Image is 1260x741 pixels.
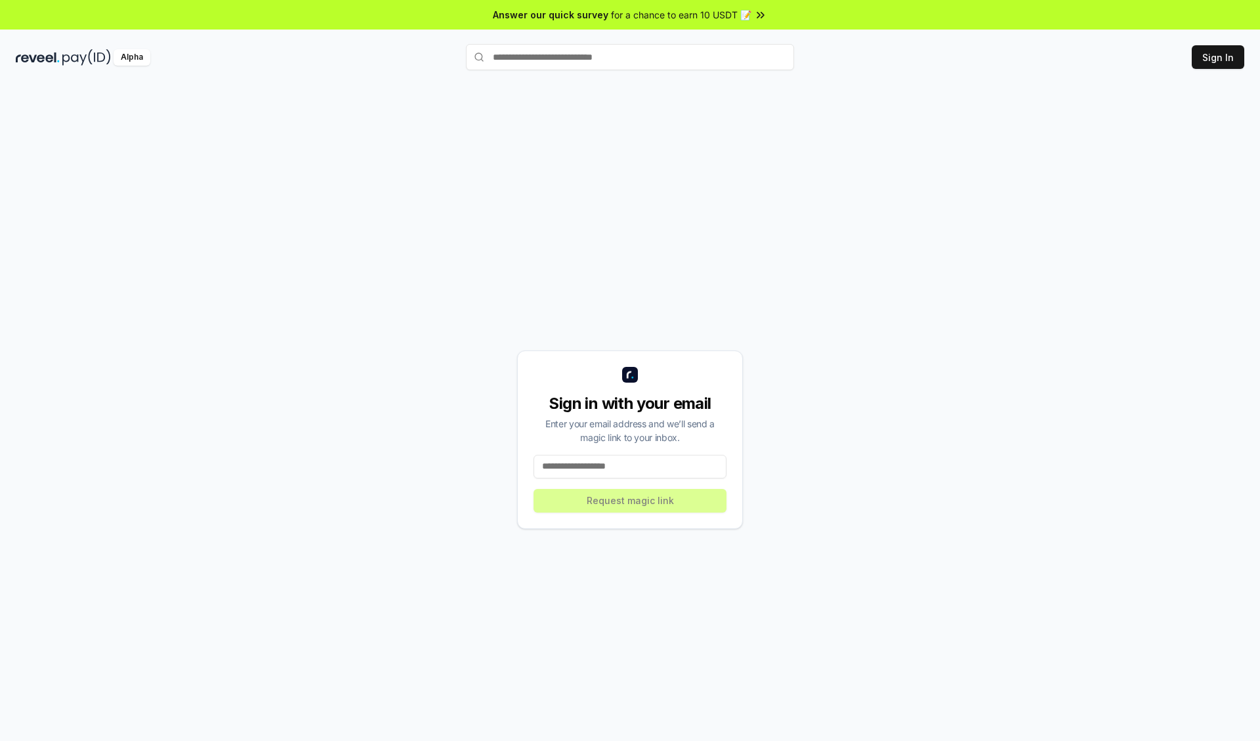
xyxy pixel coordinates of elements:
div: Enter your email address and we’ll send a magic link to your inbox. [534,417,726,444]
div: Sign in with your email [534,393,726,414]
span: for a chance to earn 10 USDT 📝 [611,8,751,22]
button: Sign In [1192,45,1244,69]
img: logo_small [622,367,638,383]
div: Alpha [114,49,150,66]
span: Answer our quick survey [493,8,608,22]
img: pay_id [62,49,111,66]
img: reveel_dark [16,49,60,66]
